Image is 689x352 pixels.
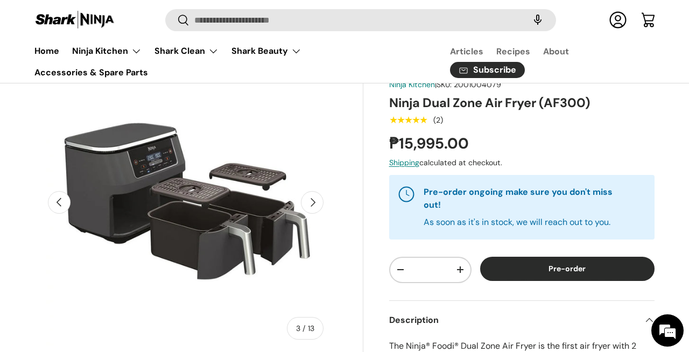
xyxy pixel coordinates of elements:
[480,257,655,281] button: Pre-order
[389,80,435,89] a: Ninja Kitchen
[56,60,181,74] div: Chat with us now
[34,62,148,83] a: Accessories & Spare Parts
[424,186,613,210] strong: Pre-order ongoing make sure you don't miss out!
[62,107,149,215] span: We're online!
[450,62,525,79] a: Subscribe
[521,9,555,32] speech-search-button: Search by voice
[543,41,569,62] a: About
[389,158,419,167] a: Shipping
[496,41,530,62] a: Recipes
[389,157,655,168] div: calculated at checkout.
[454,80,501,89] span: 2001004079
[389,314,637,327] h2: Description
[34,40,424,83] nav: Primary
[389,115,427,125] div: 5.0 out of 5.0 stars
[34,40,59,61] a: Home
[473,66,516,75] span: Subscribe
[303,323,306,333] span: /
[66,40,148,62] summary: Ninja Kitchen
[424,40,655,83] nav: Secondary
[424,216,631,229] p: As soon as it's in stock, we will reach out to you.
[296,323,300,333] span: 3
[148,40,225,62] summary: Shark Clean
[389,133,472,153] strong: ₱15,995.00
[389,301,655,340] summary: Description
[437,80,452,89] span: SKU:
[308,323,314,333] span: 13
[34,10,115,31] img: Shark Ninja Philippines
[5,236,205,274] textarea: Type your message and hit 'Enter'
[389,115,427,125] span: ★★★★★
[450,41,483,62] a: Articles
[225,40,308,62] summary: Shark Beauty
[433,116,443,124] div: (2)
[389,95,655,111] h1: Ninja Dual Zone Air Fryer (AF300)
[177,5,202,31] div: Minimize live chat window
[435,80,501,89] span: |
